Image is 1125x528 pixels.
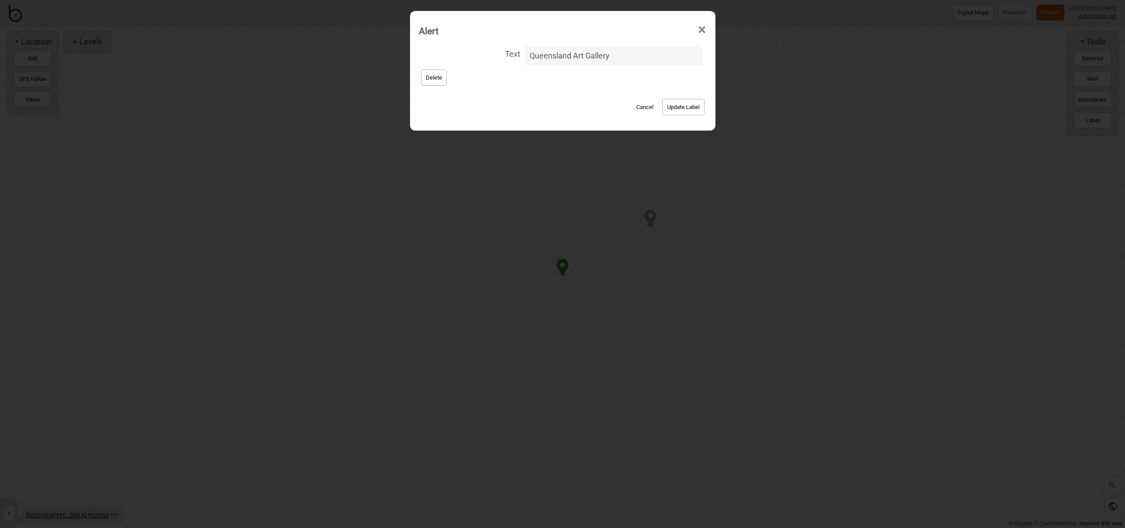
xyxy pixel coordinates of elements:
div: Alert [419,22,439,40]
button: Update Label [662,99,704,115]
span: × [697,15,707,44]
button: Delete [421,69,447,86]
input: Text [525,46,702,65]
span: Text [419,44,521,62]
button: Cancel [632,99,658,115]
